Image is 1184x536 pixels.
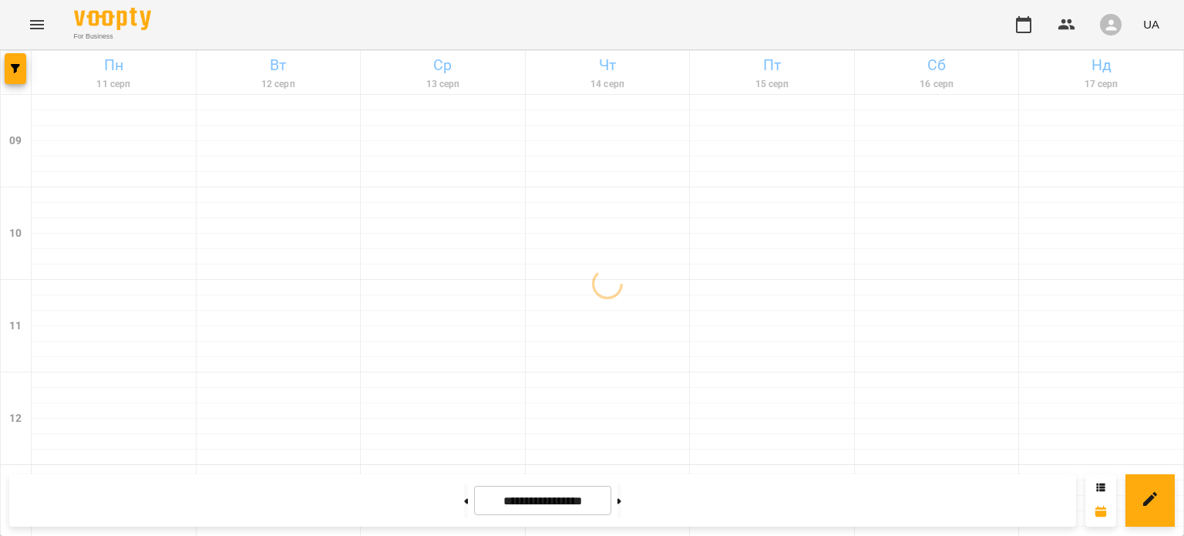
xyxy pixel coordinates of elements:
[1021,77,1181,92] h6: 17 серп
[34,77,193,92] h6: 11 серп
[9,318,22,335] h6: 11
[363,77,523,92] h6: 13 серп
[74,32,151,42] span: For Business
[199,53,358,77] h6: Вт
[74,8,151,30] img: Voopty Logo
[9,133,22,150] h6: 09
[857,53,1017,77] h6: Сб
[1143,16,1159,32] span: UA
[857,77,1017,92] h6: 16 серп
[363,53,523,77] h6: Ср
[18,6,55,43] button: Menu
[692,53,852,77] h6: Пт
[1137,10,1165,39] button: UA
[199,77,358,92] h6: 12 серп
[692,77,852,92] h6: 15 серп
[528,77,688,92] h6: 14 серп
[528,53,688,77] h6: Чт
[34,53,193,77] h6: Пн
[9,225,22,242] h6: 10
[1021,53,1181,77] h6: Нд
[9,410,22,427] h6: 12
